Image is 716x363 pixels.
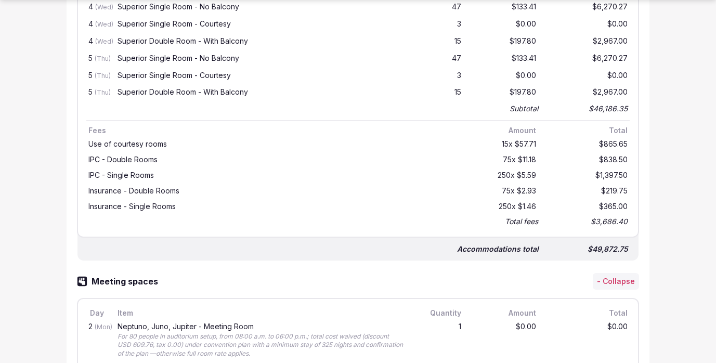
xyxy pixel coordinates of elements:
div: 3 [413,18,463,31]
div: $133.41 [472,53,538,66]
div: 2 [86,321,107,360]
span: (Wed) [95,37,113,45]
div: $0.00 [472,18,538,31]
div: 250 x $5.59 [472,170,538,181]
div: $49,872.75 [547,242,630,256]
div: $197.80 [472,86,538,99]
div: $2,967.00 [546,35,630,48]
div: Total [546,307,630,319]
div: 5 [86,86,107,99]
div: 4 [86,18,107,31]
div: IPC - Single Rooms [88,172,461,179]
div: Total fees [505,216,538,227]
div: $838.50 [546,154,630,165]
div: Item [115,307,405,319]
span: (Mon) [95,323,112,331]
span: (Wed) [95,20,113,28]
div: Superior Double Room - With Balcony [118,37,403,45]
div: 1 [413,321,463,360]
div: 15 x $57.71 [472,138,538,150]
div: 15 [413,35,463,48]
div: $46,186.35 [546,101,630,116]
div: 5 [86,53,107,66]
div: $3,686.40 [546,214,630,229]
div: $1,397.50 [546,170,630,181]
div: Quantity [413,307,463,319]
div: $2,967.00 [546,86,630,99]
span: (Thu) [95,55,111,62]
div: Accommodations total [457,244,539,254]
div: 47 [413,53,463,66]
div: $0.00 [546,18,630,31]
div: Insurance - Single Rooms [88,203,461,210]
div: $219.75 [546,185,630,197]
div: Day [86,307,107,319]
div: For 80 people in auditorium setup, from 08:00 a.m. to 06:00 p.m.; total cost waived (discount USD... [118,332,403,358]
h3: Meeting spaces [87,275,168,288]
div: 15 [413,86,463,99]
div: $0.00 [546,321,630,360]
div: Amount [472,307,538,319]
div: 5 [86,70,107,83]
div: Amount [472,125,538,136]
div: 75 x $11.18 [472,154,538,165]
div: Total [546,125,630,136]
div: Subtotal [510,103,538,114]
button: - Collapse [593,273,639,290]
div: Neptuno, Juno, Jupiter - Meeting Room [118,323,403,330]
div: IPC - Double Rooms [88,156,461,163]
div: Superior Double Room - With Balcony [118,88,403,96]
span: (Thu) [95,72,111,80]
div: $0.00 [546,70,630,83]
div: $197.80 [472,35,538,48]
div: $865.65 [546,138,630,150]
div: $6,270.27 [546,53,630,66]
div: $365.00 [546,201,630,212]
div: Insurance - Double Rooms [88,187,461,195]
div: 4 [86,35,107,48]
div: Superior Single Room - Courtesy [118,72,403,79]
div: Superior Single Room - No Balcony [118,55,403,62]
div: $0.00 [472,70,538,83]
div: $0.00 [472,321,538,360]
span: (Thu) [95,88,111,96]
div: 75 x $2.93 [472,185,538,197]
div: Superior Single Room - Courtesy [118,20,403,28]
div: 3 [413,70,463,83]
div: 250 x $1.46 [472,201,538,212]
div: Fees [86,125,463,136]
div: Use of courtesy rooms [88,140,461,148]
